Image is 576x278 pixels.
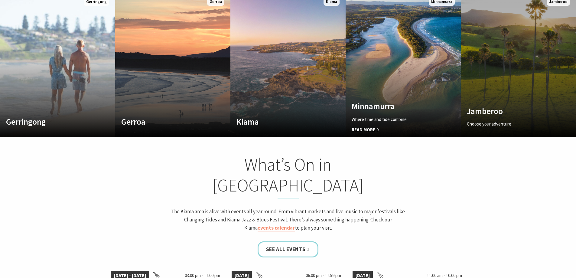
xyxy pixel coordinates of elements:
[121,117,207,126] h4: Gerroa
[352,101,438,111] h4: Minnamurra
[170,208,407,232] p: The Kiama area is alive with events all year round. From vibrant markets and live music to major ...
[467,120,553,128] p: Choose your adventure
[352,116,438,123] p: Where time and tide combine
[236,117,322,126] h4: Kiama
[6,117,92,126] h4: Gerringong
[258,241,319,257] a: See all Events
[467,131,553,138] span: Read More
[352,126,438,133] span: Read More
[258,224,295,231] a: events calendar
[467,106,553,116] h4: Jamberoo
[170,154,407,198] h2: What’s On in [GEOGRAPHIC_DATA]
